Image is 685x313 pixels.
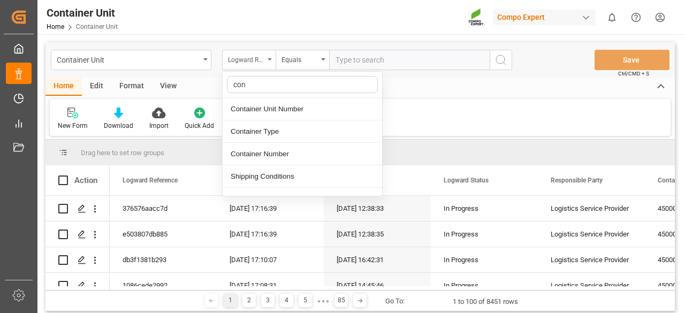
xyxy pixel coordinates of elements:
[82,78,111,96] div: Edit
[45,78,82,96] div: Home
[51,50,211,70] button: open menu
[329,50,490,70] input: Type to search
[223,143,382,165] div: Container Number
[317,297,329,305] div: ● ● ●
[618,70,649,78] span: Ctrl/CMD + S
[217,222,324,247] div: [DATE] 17:16:39
[276,50,329,70] button: open menu
[490,50,512,70] button: search button
[324,247,431,272] div: [DATE] 16:42:31
[385,296,405,307] div: Go To:
[224,294,237,307] div: 1
[493,10,596,25] div: Compo Expert
[324,273,431,298] div: [DATE] 14:45:46
[223,165,382,188] div: Shipping Conditions
[110,273,217,298] div: 1086cede2992
[110,222,217,247] div: e503807db885
[110,247,217,272] div: db3f1381b293
[111,78,152,96] div: Format
[45,247,110,273] div: Press SPACE to select this row.
[538,273,645,298] div: Logistics Service Provider
[45,196,110,222] div: Press SPACE to select this row.
[217,273,324,298] div: [DATE] 17:08:31
[45,273,110,299] div: Press SPACE to select this row.
[45,222,110,247] div: Press SPACE to select this row.
[223,120,382,143] div: Container Type
[223,188,382,210] div: Empty Container Release Location
[444,177,489,184] span: Logward Status
[123,177,178,184] span: Logward Reference
[261,294,275,307] div: 3
[299,294,312,307] div: 5
[228,52,264,65] div: Logward Reference
[227,76,378,93] input: Search
[149,121,169,131] div: Import
[538,196,645,221] div: Logistics Service Provider
[538,247,645,272] div: Logistics Service Provider
[242,294,256,307] div: 2
[217,247,324,272] div: [DATE] 17:10:07
[57,52,200,66] div: Container Unit
[444,248,525,272] div: In Progress
[468,8,485,27] img: Screenshot%202023-09-29%20at%2010.02.21.png_1712312052.png
[222,50,276,70] button: close menu
[152,78,185,96] div: View
[595,50,669,70] button: Save
[81,149,164,157] span: Drag here to set row groups
[58,121,88,131] div: New Form
[453,296,518,307] div: 1 to 100 of 8451 rows
[324,196,431,221] div: [DATE] 12:38:33
[74,175,97,185] div: Action
[47,5,118,21] div: Container Unit
[217,196,324,221] div: [DATE] 17:16:39
[551,177,603,184] span: Responsible Party
[444,273,525,298] div: In Progress
[493,7,600,27] button: Compo Expert
[104,121,133,131] div: Download
[600,5,624,29] button: show 0 new notifications
[334,294,348,307] div: 85
[444,222,525,247] div: In Progress
[280,294,293,307] div: 4
[223,98,382,120] div: Container Unit Number
[110,196,217,221] div: 376576aacc7d
[538,222,645,247] div: Logistics Service Provider
[185,121,214,131] div: Quick Add
[444,196,525,221] div: In Progress
[624,5,648,29] button: Help Center
[281,52,318,65] div: Equals
[47,23,64,30] a: Home
[324,222,431,247] div: [DATE] 12:38:35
